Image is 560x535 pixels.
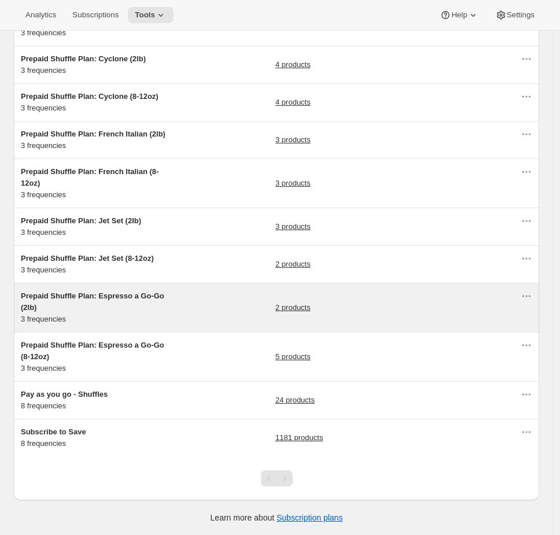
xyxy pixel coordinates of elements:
[275,59,311,71] a: 4 products
[21,292,164,312] span: Prepaid Shuffle Plan: Espresso a Go-Go (2lb)
[21,390,108,399] span: Pay as you go - Shuffles
[21,389,165,412] div: 8 frequencies
[507,10,535,20] span: Settings
[275,221,311,233] a: 3 products
[488,7,541,23] button: Settings
[518,250,535,267] button: Actions for Prepaid Shuffle Plan: Jet Set (8-12oz)
[21,53,165,76] div: 3 frequencies
[451,10,467,20] span: Help
[21,290,165,325] div: 3 frequencies
[275,259,311,270] a: 2 products
[275,97,311,108] a: 4 products
[21,426,165,449] div: 8 frequencies
[518,51,535,67] button: Actions for Prepaid Shuffle Plan: Cyclone (2lb)
[21,130,165,138] span: Prepaid Shuffle Plan: French Italian (2lb)
[433,7,485,23] button: Help
[21,340,165,374] div: 3 frequencies
[21,166,165,201] div: 3 frequencies
[275,134,311,146] a: 3 products
[518,288,535,304] button: Actions for Prepaid Shuffle Plan: Espresso a Go-Go (2lb)
[211,512,343,523] p: Learn more about
[518,386,535,403] button: Actions for Pay as you go - Shuffles
[21,54,146,63] span: Prepaid Shuffle Plan: Cyclone (2lb)
[518,337,535,353] button: Actions for Prepaid Shuffle Plan: Espresso a Go-Go (8-12oz)
[21,341,164,361] span: Prepaid Shuffle Plan: Espresso a Go-Go (8-12oz)
[277,513,342,522] a: Subscription plans
[21,215,165,238] div: 3 frequencies
[21,254,154,263] span: Prepaid Shuffle Plan: Jet Set (8-12oz)
[21,91,165,114] div: 3 frequencies
[21,167,159,187] span: Prepaid Shuffle Plan: French Italian (8-12oz)
[518,88,535,105] button: Actions for Prepaid Shuffle Plan: Cyclone (8-12oz)
[275,302,311,313] a: 2 products
[275,178,311,189] a: 3 products
[65,7,126,23] button: Subscriptions
[21,216,141,225] span: Prepaid Shuffle Plan: Jet Set (2lb)
[21,128,165,152] div: 3 frequencies
[261,470,293,486] nav: Pagination
[518,126,535,142] button: Actions for Prepaid Shuffle Plan: French Italian (2lb)
[21,92,159,101] span: Prepaid Shuffle Plan: Cyclone (8-12oz)
[21,427,86,436] span: Subscribe to Save
[135,10,155,20] span: Tools
[21,253,165,276] div: 3 frequencies
[518,213,535,229] button: Actions for Prepaid Shuffle Plan: Jet Set (2lb)
[275,432,323,444] a: 1181 products
[128,7,174,23] button: Tools
[275,394,315,406] a: 24 products
[518,164,535,180] button: Actions for Prepaid Shuffle Plan: French Italian (8-12oz)
[518,424,535,440] button: Actions for Subscribe to Save
[25,10,56,20] span: Analytics
[275,351,311,363] a: 5 products
[19,7,63,23] button: Analytics
[72,10,119,20] span: Subscriptions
